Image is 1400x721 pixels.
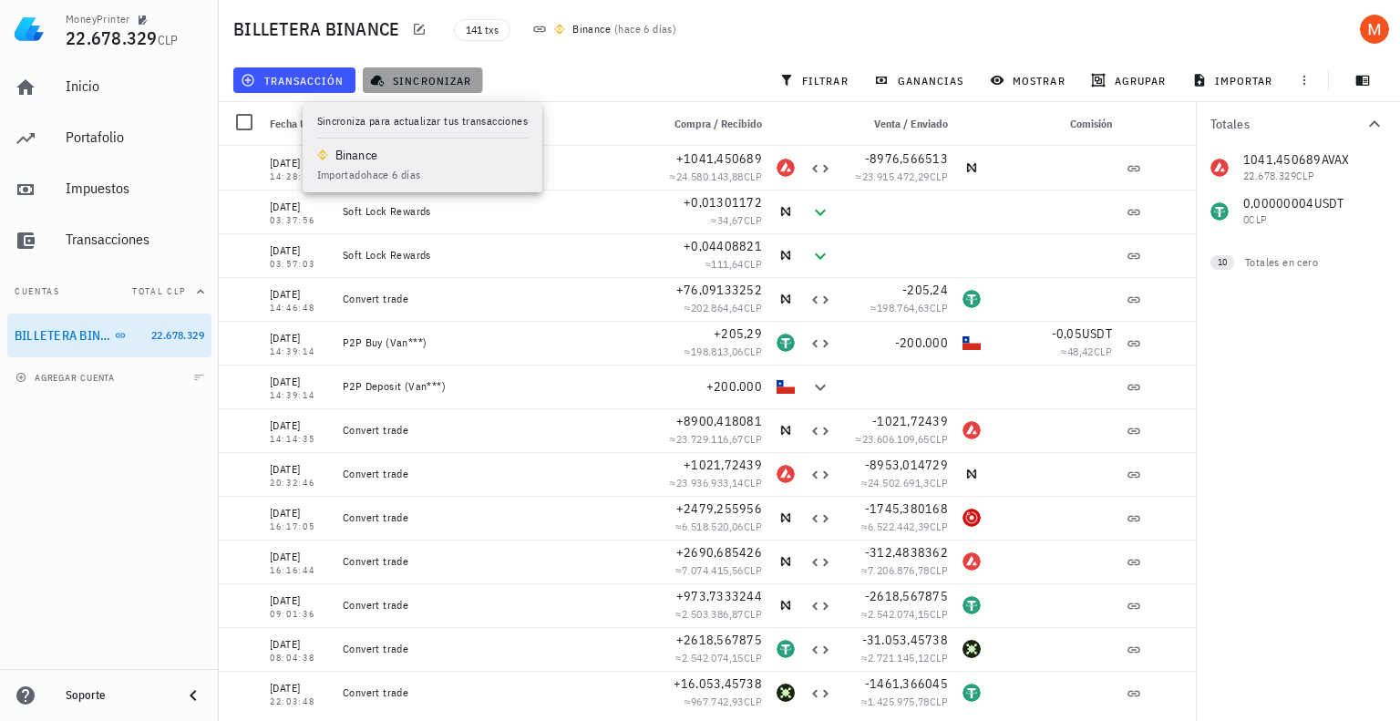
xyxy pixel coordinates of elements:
[343,598,645,613] div: Convert trade
[930,301,948,314] span: CLP
[132,285,186,297] span: Total CLP
[777,377,795,396] div: CLP-icon
[865,500,948,517] span: -1745,380168
[343,248,645,263] div: Soft Lock Rewards
[744,476,762,489] span: CLP
[777,290,795,308] div: NEAR-icon
[270,654,328,663] div: 08:04:38
[343,467,645,481] div: Convert trade
[19,372,115,384] span: agregar cuenta
[868,563,930,577] span: 7.206.876,78
[15,328,111,344] div: BILLETERA BINANCE
[270,117,319,130] span: Fecha UTC
[7,270,211,314] button: CuentasTotal CLP
[676,500,762,517] span: +2479,255956
[618,22,672,36] span: hace 6 días
[684,457,762,473] span: +1021,72439
[363,67,483,93] button: sincronizar
[962,509,981,527] div: RENDER-icon
[1184,67,1284,93] button: importar
[685,695,762,708] span: ≈
[270,242,328,260] div: [DATE]
[343,685,645,700] div: Convert trade
[962,334,981,352] div: CLP-icon
[374,73,471,88] span: sincronizar
[270,610,328,619] div: 09:01:36
[675,520,762,533] span: ≈
[962,290,981,308] div: USDT-icon
[1245,254,1349,271] div: Totales en cero
[670,476,762,489] span: ≈
[930,607,948,621] span: CLP
[1210,118,1364,130] div: Totales
[930,695,948,708] span: CLP
[993,73,1065,88] span: mostrar
[1196,102,1400,146] button: Totales
[962,684,981,702] div: USDT-icon
[270,417,328,435] div: [DATE]
[868,607,930,621] span: 2.542.074,15
[270,635,328,654] div: [DATE]
[777,465,795,483] div: AVAX-icon
[930,651,948,664] span: CLP
[861,695,948,708] span: ≈
[777,509,795,527] div: NEAR-icon
[343,160,645,175] div: Convert trade
[744,257,762,271] span: CLP
[983,67,1076,93] button: mostrar
[682,520,744,533] span: 6.518.520,06
[691,695,744,708] span: 967.742,93
[270,304,328,313] div: 14:46:48
[783,73,849,88] span: filtrar
[962,159,981,177] div: NEAR-icon
[744,432,762,446] span: CLP
[270,154,328,172] div: [DATE]
[744,695,762,708] span: CLP
[777,334,795,352] div: USDT-icon
[674,117,762,130] span: Compra / Recibido
[270,285,328,304] div: [DATE]
[705,257,762,271] span: ≈
[777,640,795,658] div: USDT-icon
[7,117,211,160] a: Portafolio
[270,347,328,356] div: 14:39:14
[862,632,948,648] span: -31.053,45738
[7,168,211,211] a: Impuestos
[714,325,762,342] span: +205,29
[861,651,948,664] span: ≈
[15,15,44,44] img: LedgiFi
[335,102,653,146] div: Nota
[11,368,123,386] button: agregar cuenta
[772,67,860,93] button: filtrar
[839,102,955,146] div: Venta / Enviado
[270,198,328,216] div: [DATE]
[676,282,762,298] span: +76,09133252
[867,67,975,93] button: ganancias
[262,102,335,146] div: Fecha UTC
[1196,73,1273,88] span: importar
[66,26,158,50] span: 22.678.329
[1360,15,1389,44] div: avatar
[874,117,948,130] span: Venta / Enviado
[685,345,762,358] span: ≈
[676,544,762,561] span: +2690,685426
[343,554,645,569] div: Convert trade
[343,642,645,656] div: Convert trade
[895,335,948,351] span: -200.000
[861,607,948,621] span: ≈
[233,67,355,93] button: transacción
[856,170,948,183] span: ≈
[777,202,795,221] div: NEAR-icon
[711,257,743,271] span: 111,64
[270,479,328,488] div: 20:32:46
[676,588,762,604] span: +973,7333244
[685,301,762,314] span: ≈
[962,596,981,614] div: USDT-icon
[691,345,744,358] span: 198.813,06
[343,292,645,306] div: Convert trade
[868,520,930,533] span: 6.522.442,39
[684,238,762,254] span: +0,04408821
[675,651,762,664] span: ≈
[744,607,762,621] span: CLP
[151,328,204,342] span: 22.678.329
